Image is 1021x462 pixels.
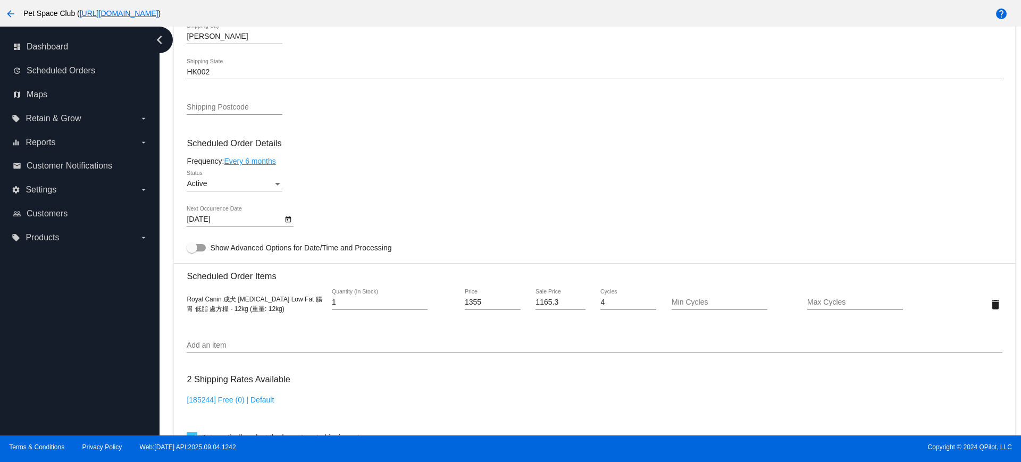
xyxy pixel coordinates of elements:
[224,157,275,165] a: Every 6 months
[672,298,767,307] input: Min Cycles
[26,114,81,123] span: Retain & Grow
[187,68,1002,77] input: Shipping State
[4,7,17,20] mat-icon: arrow_back
[13,162,21,170] i: email
[187,138,1002,148] h3: Scheduled Order Details
[80,9,158,18] a: [URL][DOMAIN_NAME]
[13,90,21,99] i: map
[26,233,59,242] span: Products
[989,298,1002,311] mat-icon: delete
[151,31,168,48] i: chevron_left
[187,32,282,41] input: Shipping City
[27,161,112,171] span: Customer Notifications
[13,38,148,55] a: dashboard Dashboard
[202,431,363,444] span: Automatically select the lowest cost shipping rate
[12,114,20,123] i: local_offer
[187,396,274,404] a: [185244] Free (0) | Default
[187,368,290,391] h3: 2 Shipping Rates Available
[187,215,282,224] input: Next Occurrence Date
[139,114,148,123] i: arrow_drop_down
[12,233,20,242] i: local_offer
[12,138,20,147] i: equalizer
[27,42,68,52] span: Dashboard
[27,90,47,99] span: Maps
[332,298,428,307] input: Quantity (In Stock)
[13,66,21,75] i: update
[13,157,148,174] a: email Customer Notifications
[26,185,56,195] span: Settings
[13,62,148,79] a: update Scheduled Orders
[27,66,95,75] span: Scheduled Orders
[187,296,322,313] span: Royal Canin 成犬 [MEDICAL_DATA] Low Fat 腸胃 低脂 處方糧 - 12kg (重量: 12kg)
[13,43,21,51] i: dashboard
[187,180,282,188] mat-select: Status
[139,186,148,194] i: arrow_drop_down
[140,443,236,451] a: Web:[DATE] API:2025.09.04.1242
[187,103,282,112] input: Shipping Postcode
[187,263,1002,281] h3: Scheduled Order Items
[807,298,903,307] input: Max Cycles
[187,341,1002,350] input: Add an item
[187,179,207,188] span: Active
[13,86,148,103] a: map Maps
[13,209,21,218] i: people_outline
[210,242,391,253] span: Show Advanced Options for Date/Time and Processing
[139,138,148,147] i: arrow_drop_down
[520,443,1012,451] span: Copyright © 2024 QPilot, LLC
[535,298,585,307] input: Sale Price
[995,7,1008,20] mat-icon: help
[26,138,55,147] span: Reports
[82,443,122,451] a: Privacy Policy
[12,186,20,194] i: settings
[187,157,1002,165] div: Frequency:
[23,9,161,18] span: Pet Space Club ( )
[282,213,294,224] button: Open calendar
[465,298,521,307] input: Price
[600,298,656,307] input: Cycles
[139,233,148,242] i: arrow_drop_down
[13,205,148,222] a: people_outline Customers
[9,443,64,451] a: Terms & Conditions
[27,209,68,219] span: Customers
